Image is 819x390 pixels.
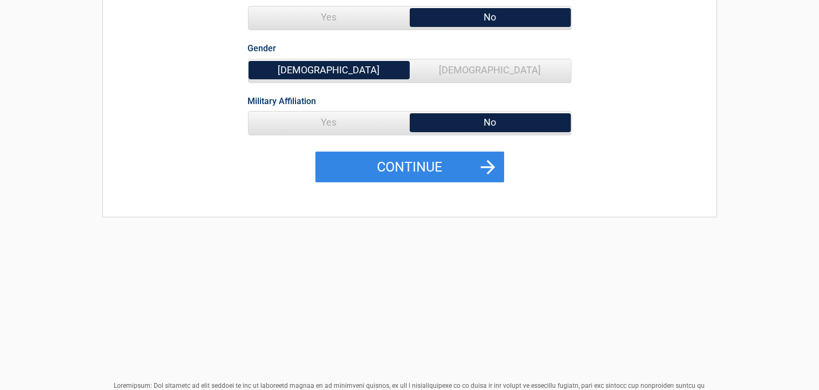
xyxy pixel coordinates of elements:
label: Military Affiliation [248,94,316,108]
label: Gender [248,41,277,56]
span: Yes [249,6,410,28]
span: [DEMOGRAPHIC_DATA] [249,59,410,81]
span: No [410,6,571,28]
span: No [410,112,571,133]
button: Continue [315,152,504,183]
span: Yes [249,112,410,133]
span: [DEMOGRAPHIC_DATA] [410,59,571,81]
